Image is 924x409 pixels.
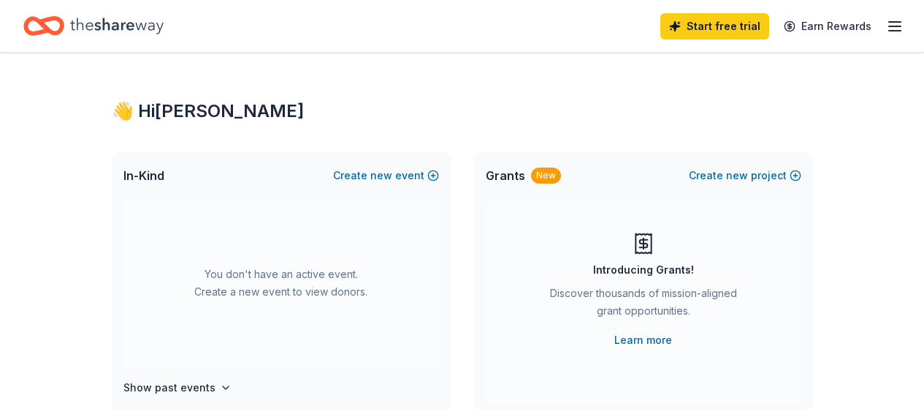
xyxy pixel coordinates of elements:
[593,261,694,279] div: Introducing Grants!
[689,167,801,184] button: Createnewproject
[123,199,439,367] div: You don't have an active event. Create a new event to view donors.
[544,285,743,326] div: Discover thousands of mission-aligned grant opportunities.
[726,167,748,184] span: new
[112,100,813,123] div: 👋 Hi [PERSON_NAME]
[123,167,164,184] span: In-Kind
[531,168,561,184] div: New
[486,167,525,184] span: Grants
[660,13,769,40] a: Start free trial
[23,9,164,43] a: Home
[370,167,392,184] span: new
[123,379,232,397] button: Show past events
[614,331,672,349] a: Learn more
[123,379,215,397] h4: Show past events
[333,167,439,184] button: Createnewevent
[775,13,880,40] a: Earn Rewards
